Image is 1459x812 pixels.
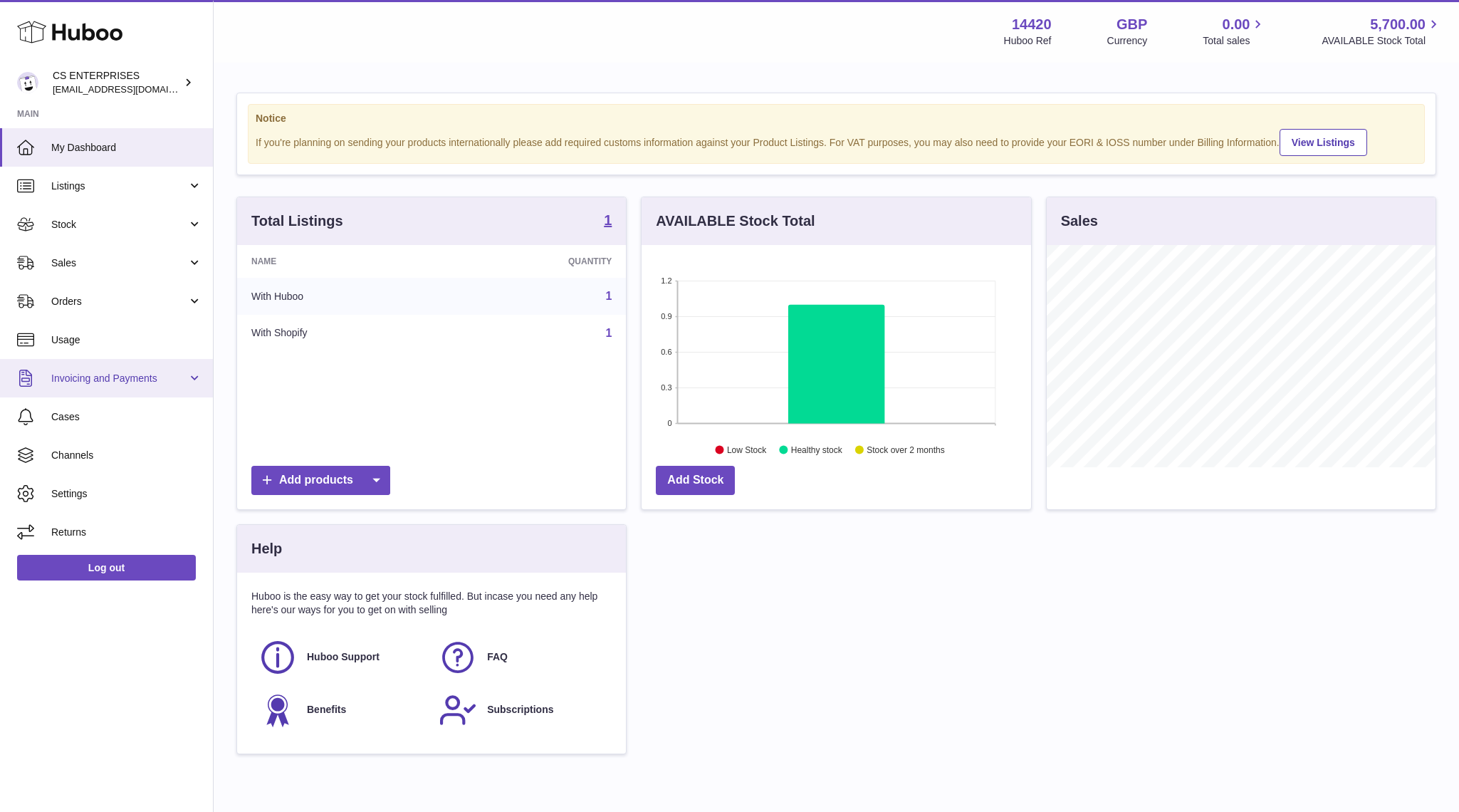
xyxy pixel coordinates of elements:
div: CS ENTERPRISES [53,69,181,96]
span: Usage [51,333,202,347]
span: AVAILABLE Stock Total [1322,34,1442,48]
text: Low Stock [727,445,767,455]
div: Huboo Ref [1004,34,1052,48]
a: 1 [605,290,612,302]
text: 0.6 [661,348,672,356]
span: 0.00 [1223,15,1250,34]
th: Name [237,245,447,278]
span: Settings [51,487,202,501]
td: With Shopify [237,315,447,352]
strong: 1 [604,213,612,227]
span: My Dashboard [51,141,202,155]
span: FAQ [487,650,508,664]
p: Huboo is the easy way to get your stock fulfilled. But incase you need any help here's our ways f... [251,590,612,617]
strong: Notice [256,112,1417,125]
span: Benefits [307,703,346,717]
text: 0 [668,419,672,427]
span: Cases [51,410,202,424]
span: Stock [51,218,187,231]
a: Log out [17,555,196,581]
span: Huboo Support [307,650,380,664]
a: Subscriptions [439,691,605,729]
text: Healthy stock [791,445,843,455]
img: csenterprisesholding@gmail.com [17,72,38,93]
td: With Huboo [237,278,447,315]
span: Channels [51,449,202,462]
th: Quantity [447,245,627,278]
a: 5,700.00 AVAILABLE Stock Total [1322,15,1442,48]
a: Huboo Support [258,638,424,677]
span: [EMAIL_ADDRESS][DOMAIN_NAME] [53,83,209,95]
span: 5,700.00 [1370,15,1426,34]
h3: AVAILABLE Stock Total [656,212,815,231]
h3: Help [251,539,282,558]
a: 1 [604,213,612,230]
span: Sales [51,256,187,270]
a: View Listings [1280,129,1367,156]
strong: 14420 [1012,15,1052,34]
span: Subscriptions [487,703,553,717]
a: FAQ [439,638,605,677]
span: Orders [51,295,187,308]
h3: Sales [1061,212,1098,231]
h3: Total Listings [251,212,343,231]
strong: GBP [1117,15,1147,34]
span: Invoicing and Payments [51,372,187,385]
span: Returns [51,526,202,539]
a: Add products [251,466,390,495]
text: 0.9 [661,312,672,321]
a: Add Stock [656,466,735,495]
text: 0.3 [661,383,672,392]
text: Stock over 2 months [867,445,945,455]
span: Total sales [1203,34,1266,48]
a: Benefits [258,691,424,729]
span: Listings [51,179,187,193]
text: 1.2 [661,276,672,285]
div: If you're planning on sending your products internationally please add required customs informati... [256,127,1417,156]
a: 1 [605,327,612,339]
a: 0.00 Total sales [1203,15,1266,48]
div: Currency [1107,34,1148,48]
